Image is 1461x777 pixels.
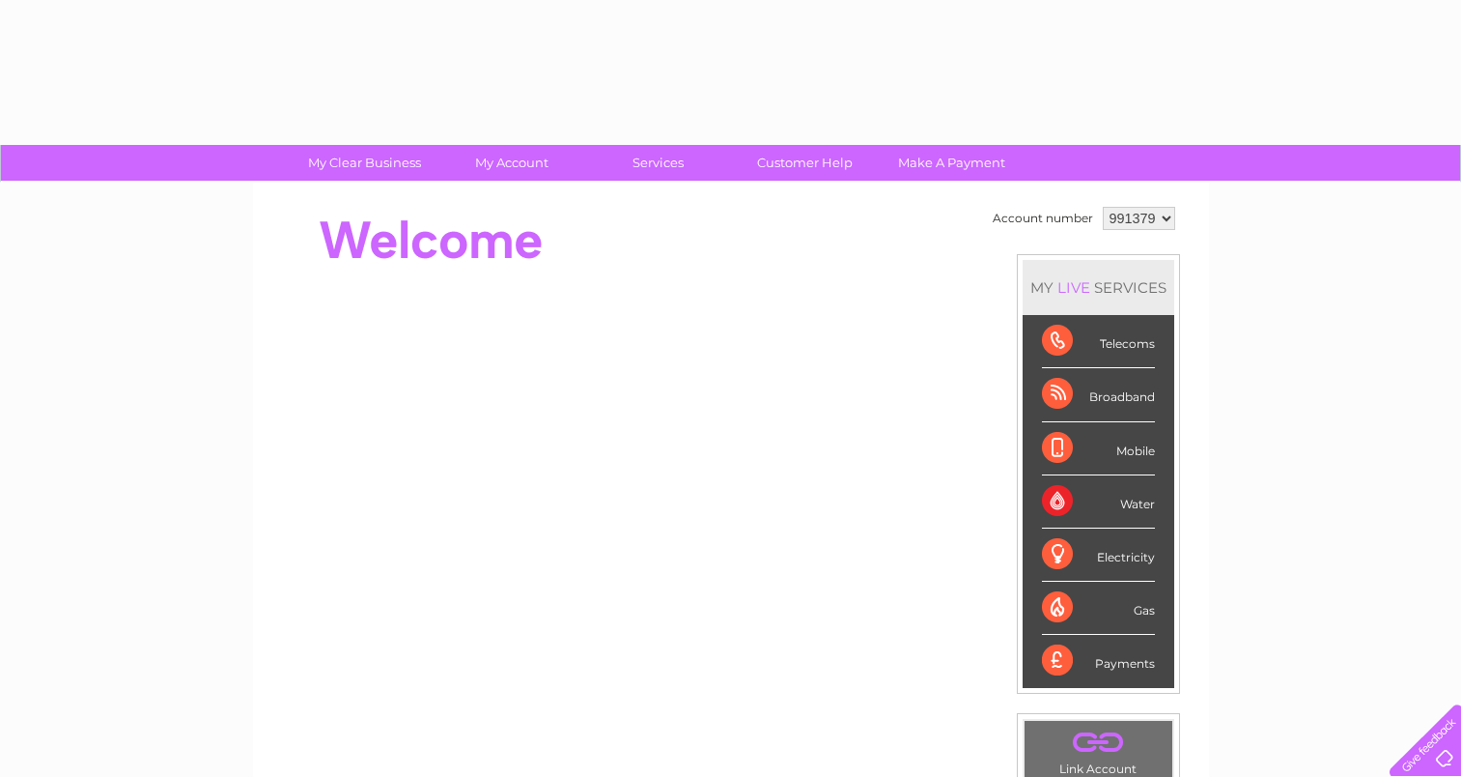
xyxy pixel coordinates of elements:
div: MY SERVICES [1023,260,1174,315]
div: Payments [1042,635,1155,687]
td: Account number [988,202,1098,235]
a: Customer Help [725,145,885,181]
div: Mobile [1042,422,1155,475]
div: LIVE [1054,278,1094,297]
a: . [1029,726,1167,760]
div: Electricity [1042,529,1155,582]
a: Make A Payment [872,145,1031,181]
a: My Account [432,145,591,181]
a: My Clear Business [285,145,444,181]
a: Services [578,145,738,181]
div: Broadband [1042,368,1155,421]
div: Telecoms [1042,315,1155,368]
div: Gas [1042,582,1155,635]
div: Water [1042,475,1155,529]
